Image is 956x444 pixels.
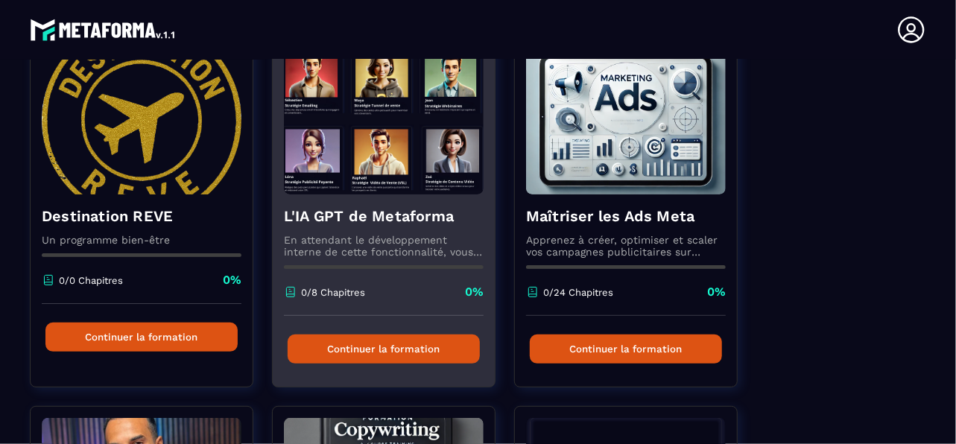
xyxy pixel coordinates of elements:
[526,206,726,226] h4: Maîtriser les Ads Meta
[30,34,272,406] a: formation-backgroundDestination REVEUn programme bien-être0/0 Chapitres0%Continuer la formation
[530,334,722,364] button: Continuer la formation
[30,15,177,45] img: logo
[465,284,484,300] p: 0%
[45,323,238,352] button: Continuer la formation
[42,45,241,194] img: formation-background
[301,287,365,298] p: 0/8 Chapitres
[284,206,484,226] h4: L'IA GPT de Metaforma
[223,272,241,288] p: 0%
[284,234,484,258] p: En attendant le développement interne de cette fonctionnalité, vous pouvez déjà l’utiliser avec C...
[288,334,480,364] button: Continuer la formation
[42,206,241,226] h4: Destination REVE
[526,45,726,194] img: formation-background
[707,284,726,300] p: 0%
[514,34,756,406] a: formation-backgroundMaîtriser les Ads MetaApprenez à créer, optimiser et scaler vos campagnes pub...
[526,234,726,258] p: Apprenez à créer, optimiser et scaler vos campagnes publicitaires sur Facebook et Instagram.
[272,34,514,406] a: formation-backgroundL'IA GPT de MetaformaEn attendant le développement interne de cette fonctionn...
[42,234,241,246] p: Un programme bien-être
[543,287,613,298] p: 0/24 Chapitres
[59,275,123,286] p: 0/0 Chapitres
[284,45,484,194] img: formation-background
